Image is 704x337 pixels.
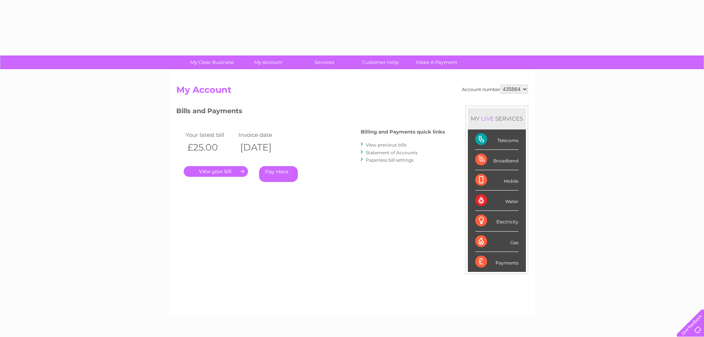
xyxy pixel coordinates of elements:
div: MY SERVICES [468,108,526,129]
div: Account number [462,85,528,94]
h3: Bills and Payments [176,106,445,119]
th: [DATE] [237,140,290,155]
a: Customer Help [350,55,411,69]
th: £25.00 [184,140,237,155]
h4: Billing and Payments quick links [361,129,445,135]
a: . [184,166,248,177]
a: Paperless bill settings [366,157,414,163]
a: Pay Here [259,166,298,182]
div: LIVE [480,115,495,122]
div: Water [475,191,518,211]
h2: My Account [176,85,528,99]
a: My Clear Business [181,55,242,69]
td: Invoice date [237,130,290,140]
a: Statement of Accounts [366,150,418,155]
td: Your latest bill [184,130,237,140]
div: Electricity [475,211,518,231]
div: Gas [475,232,518,252]
a: View previous bills [366,142,407,148]
div: Telecoms [475,129,518,150]
div: Payments [475,252,518,272]
div: Broadband [475,150,518,170]
a: My Account [238,55,299,69]
div: Mobile [475,170,518,191]
a: Services [294,55,355,69]
a: Make A Payment [406,55,467,69]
